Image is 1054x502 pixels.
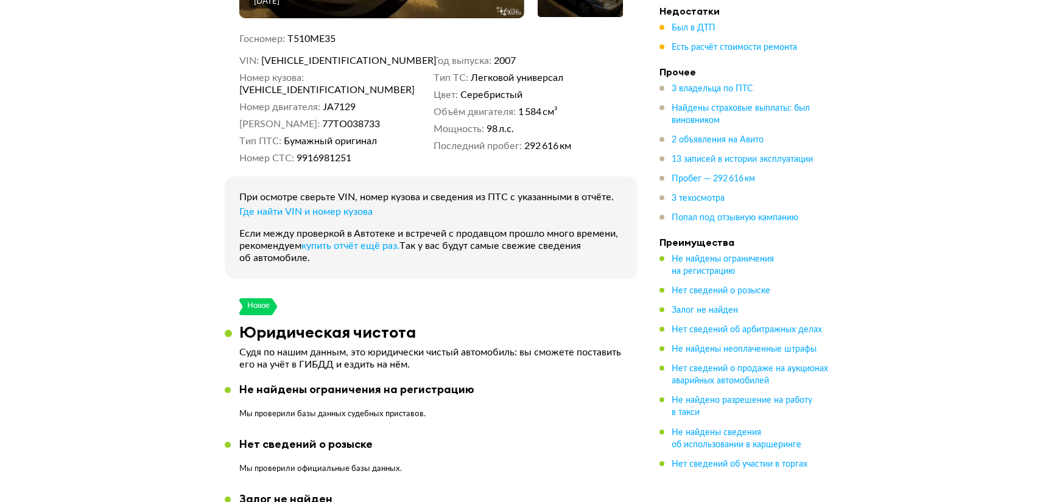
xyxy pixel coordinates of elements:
span: Нет сведений об арбитражных делах [672,326,822,334]
span: Бумажный оригинал [284,135,377,147]
dt: Госномер [239,33,285,45]
dt: Тип ТС [434,72,468,84]
span: Где найти VIN и номер кузова [239,207,373,217]
span: 2 объявления на Авито [672,136,764,144]
span: Найдены страховые выплаты: был виновником [672,104,810,125]
span: 3 техосмотра [672,194,725,203]
div: Не найдены ограничения на регистрацию [239,383,474,396]
span: 3 владельца по ПТС [672,85,753,93]
h3: Юридическая чистота [239,322,416,341]
span: Был в ДТП [672,24,715,32]
span: [VEHICLE_IDENTIFICATION_NUMBER] [261,55,401,67]
span: 9916981251 [297,152,351,164]
p: Если между проверкой в Автотеке и встречей с продавцом прошло много времени, рекомендуем Так у ва... [239,228,623,264]
span: Пробег — 292 616 км [672,175,755,183]
p: Мы проверили базы данных судебных приставов. [239,409,474,420]
h4: Прочее [659,66,830,78]
dt: Тип ПТС [239,135,281,147]
span: 13 записей в истории эксплуатации [672,155,813,164]
span: 98 л.с. [487,123,514,135]
div: Нет сведений о розыске [239,438,402,451]
h4: Недостатки [659,5,830,17]
span: Не найдены сведения об использовании в каршеринге [672,428,801,448]
dt: Номер СТС [239,152,294,164]
dt: Объём двигателя [434,106,516,118]
span: Нет сведений об участии в торгах [672,459,807,468]
span: 2007 [494,55,516,67]
span: JА7129 [323,101,356,113]
span: Нет сведений о продаже на аукционах аварийных автомобилей [672,364,828,385]
dt: [PERSON_NAME] [239,118,320,130]
dt: Цвет [434,89,458,101]
span: Нет сведений о розыске [672,287,770,295]
span: 292 616 км [524,140,571,152]
span: Не найдено разрешение на работу в такси [672,396,812,417]
span: Не найдены неоплаченные штрафы [672,345,817,354]
h4: Преимущества [659,236,830,248]
dt: Номер кузова [239,72,304,84]
span: Легковой универсал [471,72,563,84]
span: Залог не найден [672,306,738,315]
span: Серебристый [460,89,522,101]
dt: Последний пробег [434,140,522,152]
span: Есть расчёт стоимости ремонта [672,43,797,52]
dt: VIN [239,55,259,67]
dt: Номер двигателя [239,101,320,113]
p: При осмотре сверьте VIN, номер кузова и сведения из ПТС с указанными в отчёте. [239,191,623,203]
span: 1 584 см³ [518,106,558,118]
div: Новое [247,298,270,315]
span: Не найдены ограничения на регистрацию [672,255,774,276]
p: Судя по нашим данным, это юридически чистый автомобиль: вы сможете поставить его на учёт в ГИБДД ... [239,346,623,371]
p: Мы проверили официальные базы данных. [239,464,402,475]
dt: Год выпуска [434,55,491,67]
span: [VEHICLE_IDENTIFICATION_NUMBER] [239,84,379,96]
span: Попал под отзывную кампанию [672,214,798,222]
span: Т510МЕ35 [287,34,336,44]
dt: Мощность [434,123,484,135]
span: купить отчёт ещё раз . [301,241,399,251]
span: 77ТО038733 [322,118,380,130]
